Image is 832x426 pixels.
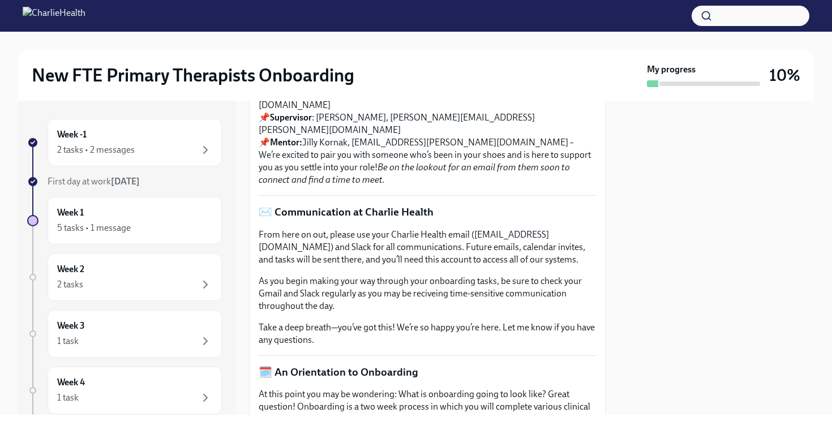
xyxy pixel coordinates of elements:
[57,278,83,291] div: 2 tasks
[111,176,140,187] strong: [DATE]
[259,49,596,186] p: 📌 : [PERSON_NAME], [PERSON_NAME][EMAIL_ADDRESS][PERSON_NAME][DOMAIN_NAME] 📌 : [PERSON_NAME], [PER...
[57,144,135,156] div: 2 tasks • 2 messages
[57,222,131,234] div: 5 tasks • 1 message
[57,320,85,332] h6: Week 3
[259,388,596,425] p: At this point you may be wondering: What is onboarding going to look like? Great question! Onboar...
[57,206,84,219] h6: Week 1
[270,137,302,148] strong: Mentor:
[259,205,596,220] p: ✉️ Communication at Charlie Health
[27,175,222,188] a: First day at work[DATE]
[57,335,79,347] div: 1 task
[27,310,222,358] a: Week 31 task
[270,112,312,123] strong: Supervisor
[57,128,87,141] h6: Week -1
[57,263,84,276] h6: Week 2
[647,63,696,76] strong: My progress
[57,376,85,389] h6: Week 4
[57,391,79,404] div: 1 task
[48,176,140,187] span: First day at work
[23,7,85,25] img: CharlieHealth
[27,119,222,166] a: Week -12 tasks • 2 messages
[32,64,354,87] h2: New FTE Primary Therapists Onboarding
[27,197,222,244] a: Week 15 tasks • 1 message
[259,162,570,185] em: Be on the lookout for an email from them soon to connect and find a time to meet.
[27,253,222,301] a: Week 22 tasks
[259,275,596,312] p: As you begin making your way through your onboarding tasks, be sure to check your Gmail and Slack...
[27,367,222,414] a: Week 41 task
[259,365,596,380] p: 🗓️ An Orientation to Onboarding
[769,65,800,85] h3: 10%
[259,229,596,266] p: From here on out, please use your Charlie Health email ([EMAIL_ADDRESS][DOMAIN_NAME]) and Slack f...
[259,321,596,346] p: Take a deep breath—you’ve got this! We’re so happy you’re here. Let me know if you have any quest...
